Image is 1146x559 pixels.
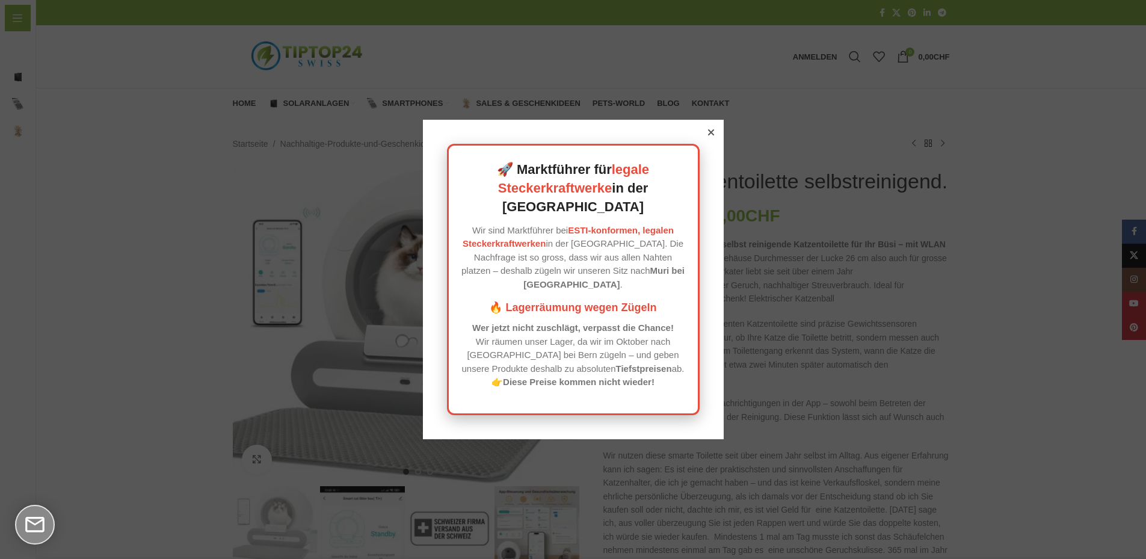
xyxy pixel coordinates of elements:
a: ESTI-konformen, legalen Steckerkraftwerken [463,225,674,249]
p: Wir räumen unser Lager, da wir im Oktober nach [GEOGRAPHIC_DATA] bei Bern zügeln – und geben unse... [461,321,686,389]
h3: 🔥 Lagerräumung wegen Zügeln [461,300,686,315]
h2: 🚀 Marktführer für in der [GEOGRAPHIC_DATA] [461,161,686,216]
a: legale Steckerkraftwerke [498,162,649,196]
strong: Wer jetzt nicht zuschlägt, verpasst die Chance! [472,323,674,333]
strong: Tiefstpreisen [616,363,672,374]
strong: Diese Preise kommen nicht wieder! [503,377,655,387]
p: Wir sind Marktführer bei in der [GEOGRAPHIC_DATA]. Die Nachfrage ist so gross, dass wir aus allen... [461,224,686,292]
